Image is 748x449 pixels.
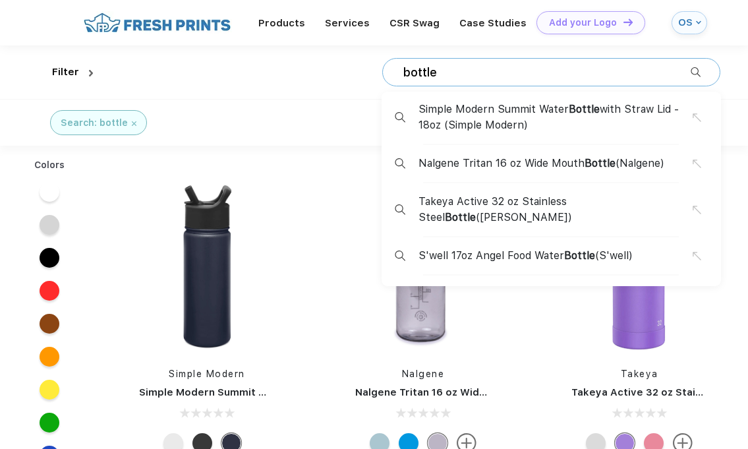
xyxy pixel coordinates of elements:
a: Nalgene [402,369,445,379]
div: OS [678,17,693,28]
img: desktop_search_2.svg [691,67,701,77]
a: Products [258,17,305,29]
a: Takeya [621,369,658,379]
div: Search: bottle [61,116,128,130]
img: DT [623,18,633,26]
div: Add your Logo [549,17,617,28]
img: dropdown.png [89,70,93,76]
img: func=resize&h=266 [335,179,511,354]
img: copy_suggestion.svg [693,206,701,214]
a: Services [325,17,370,29]
img: desktop_search_2.svg [395,112,405,123]
a: Nalgene Tritan 16 oz Wide Mouth Bottle [355,386,554,398]
img: func=resize&h=266 [119,179,295,354]
span: Takeya Active 32 oz Stainless Steel ([PERSON_NAME]) [418,194,692,225]
img: desktop_search_2.svg [395,251,405,261]
img: desktop_search_2.svg [395,204,405,215]
img: fo%20logo%202.webp [80,11,235,34]
input: Search products for brands, styles, seasons etc... [402,65,691,80]
span: S'well 17oz Angel Food Water (S'well) [418,248,633,264]
span: Bottle [585,157,616,169]
span: Bottle [569,103,600,115]
a: Simple Modern Summit Water Bottle with Straw Lid - 18oz [139,386,430,398]
span: Bottle [564,249,595,262]
a: CSR Swag [389,17,440,29]
img: desktop_search_2.svg [395,158,405,169]
img: copy_suggestion.svg [693,113,701,122]
div: Filter [52,65,79,80]
a: Simple Modern [169,369,245,379]
div: Colors [24,158,75,172]
img: filter_cancel.svg [132,121,136,126]
span: Nalgene Tritan 16 oz Wide Mouth (Nalgene) [418,156,664,171]
span: Simple Modern Summit Water with Straw Lid - 18oz (Simple Modern) [418,102,692,133]
img: arrow_down_blue.svg [696,20,701,25]
span: Bottle [445,211,476,224]
img: copy_suggestion.svg [693,252,701,260]
img: copy_suggestion.svg [693,160,701,168]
